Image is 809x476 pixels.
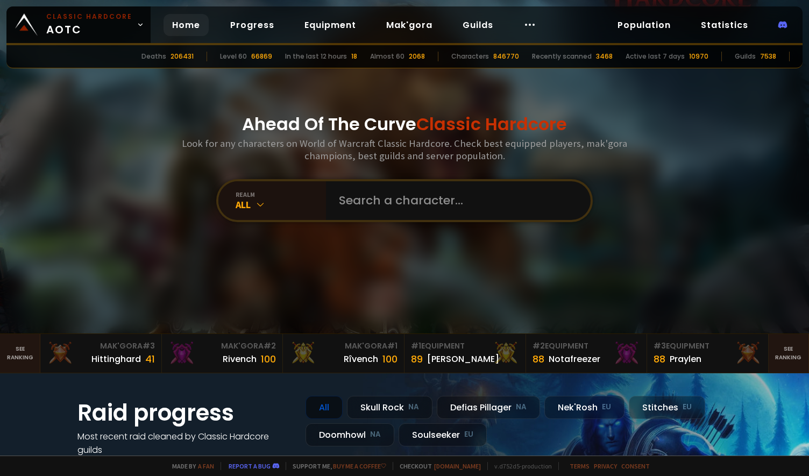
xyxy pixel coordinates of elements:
div: Equipment [654,340,762,352]
div: Praylen [670,352,701,366]
a: Seeranking [769,334,809,373]
div: Level 60 [220,52,247,61]
div: Mak'Gora [168,340,276,352]
div: 41 [145,352,155,366]
a: #1Equipment89[PERSON_NAME] [404,334,526,373]
a: Guilds [454,14,502,36]
div: Equipment [411,340,519,352]
span: AOTC [46,12,132,38]
a: Equipment [296,14,365,36]
div: Mak'Gora [289,340,398,352]
div: Mak'Gora [47,340,155,352]
a: a fan [198,462,214,470]
div: 846770 [493,52,519,61]
div: [PERSON_NAME] [427,352,499,366]
span: # 1 [387,340,398,351]
span: # 3 [654,340,666,351]
h1: Raid progress [77,396,293,430]
small: EU [464,429,473,440]
small: EU [602,402,611,413]
div: Almost 60 [370,52,404,61]
a: Mak'Gora#2Rivench100 [162,334,283,373]
div: Defias Pillager [437,396,540,419]
div: 206431 [171,52,194,61]
h3: Look for any characters on World of Warcraft Classic Hardcore. Check best equipped players, mak'g... [178,137,631,162]
a: Progress [222,14,283,36]
small: NA [516,402,527,413]
h4: Most recent raid cleaned by Classic Hardcore guilds [77,430,293,457]
span: Support me, [286,462,386,470]
span: # 1 [411,340,421,351]
div: Stitches [629,396,705,419]
div: 88 [654,352,665,366]
div: Hittinghard [91,352,141,366]
div: 18 [351,52,357,61]
div: Rivench [223,352,257,366]
span: Made by [166,462,214,470]
div: 2068 [409,52,425,61]
span: # 2 [264,340,276,351]
div: All [306,396,343,419]
a: Terms [570,462,590,470]
a: Consent [621,462,650,470]
div: Deaths [141,52,166,61]
div: Guilds [735,52,756,61]
div: Doomhowl [306,423,394,446]
a: Population [609,14,679,36]
div: Active last 7 days [626,52,685,61]
a: Home [164,14,209,36]
input: Search a character... [332,181,578,220]
a: #2Equipment88Notafreezer [526,334,648,373]
div: Nek'Rosh [544,396,625,419]
small: Classic Hardcore [46,12,132,22]
div: All [236,198,326,211]
div: 88 [533,352,544,366]
a: Statistics [692,14,757,36]
h1: Ahead Of The Curve [242,111,567,137]
span: Classic Hardcore [416,112,567,136]
div: Characters [451,52,489,61]
div: Rîvench [344,352,378,366]
div: realm [236,190,326,198]
div: In the last 12 hours [285,52,347,61]
span: # 2 [533,340,545,351]
a: [DOMAIN_NAME] [434,462,481,470]
small: EU [683,402,692,413]
div: 100 [261,352,276,366]
small: NA [370,429,381,440]
div: Notafreezer [549,352,600,366]
a: Report a bug [229,462,271,470]
a: Buy me a coffee [333,462,386,470]
div: 7538 [760,52,776,61]
small: NA [408,402,419,413]
span: Checkout [393,462,481,470]
a: Mak'Gora#3Hittinghard41 [40,334,162,373]
a: Classic HardcoreAOTC [6,6,151,43]
a: Mak'Gora#1Rîvench100 [283,334,404,373]
a: #3Equipment88Praylen [647,334,769,373]
div: 3468 [596,52,613,61]
span: # 3 [143,340,155,351]
div: 10970 [689,52,708,61]
div: 89 [411,352,423,366]
div: Skull Rock [347,396,432,419]
div: Equipment [533,340,641,352]
span: v. d752d5 - production [487,462,552,470]
div: Soulseeker [399,423,487,446]
div: 100 [382,352,398,366]
div: Recently scanned [532,52,592,61]
a: Mak'gora [378,14,441,36]
div: 66869 [251,52,272,61]
a: Privacy [594,462,617,470]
